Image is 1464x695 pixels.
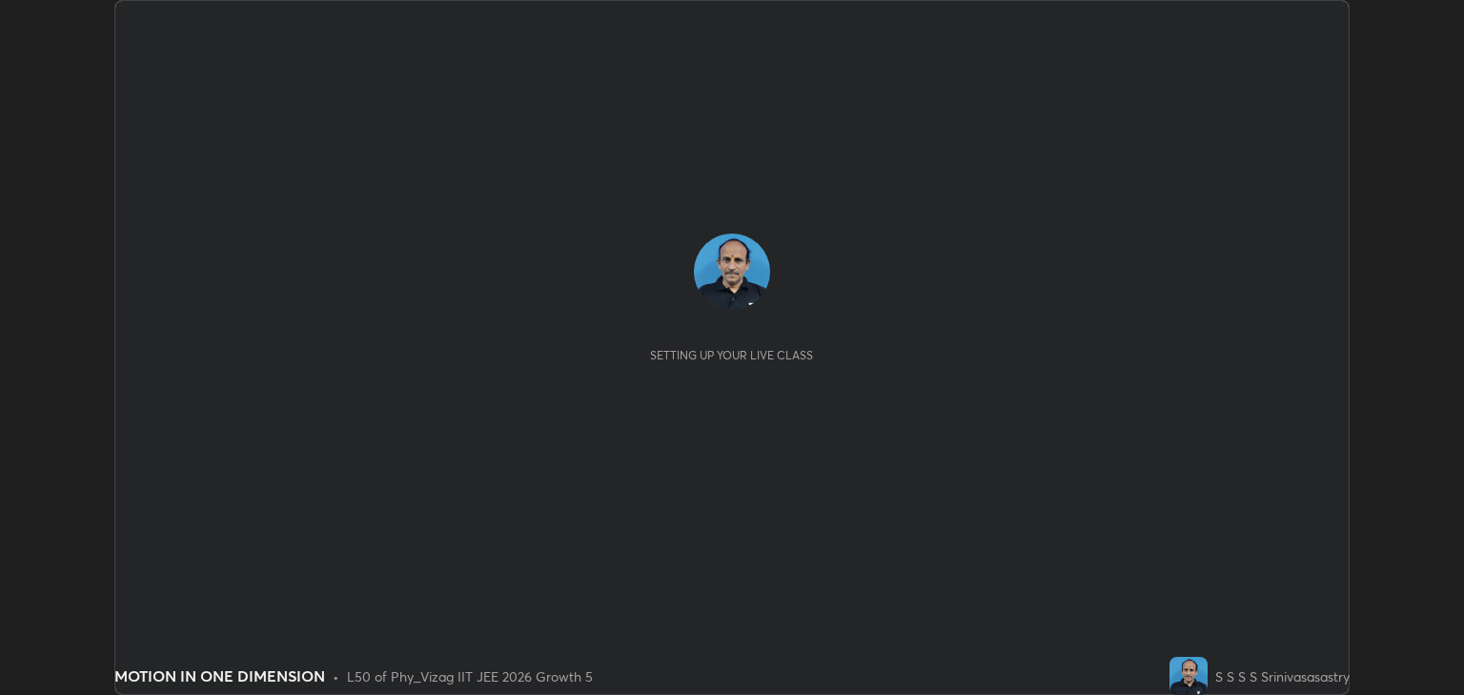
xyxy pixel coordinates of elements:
[333,666,339,686] div: •
[1169,657,1208,695] img: db7463c15c9c462fb0e001d81a527131.jpg
[347,666,593,686] div: L50 of Phy_Vizag IIT JEE 2026 Growth 5
[694,234,770,310] img: db7463c15c9c462fb0e001d81a527131.jpg
[1215,666,1350,686] div: S S S S Srinivasasastry
[650,348,813,362] div: Setting up your live class
[114,664,325,687] div: MOTION IN ONE DIMENSION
